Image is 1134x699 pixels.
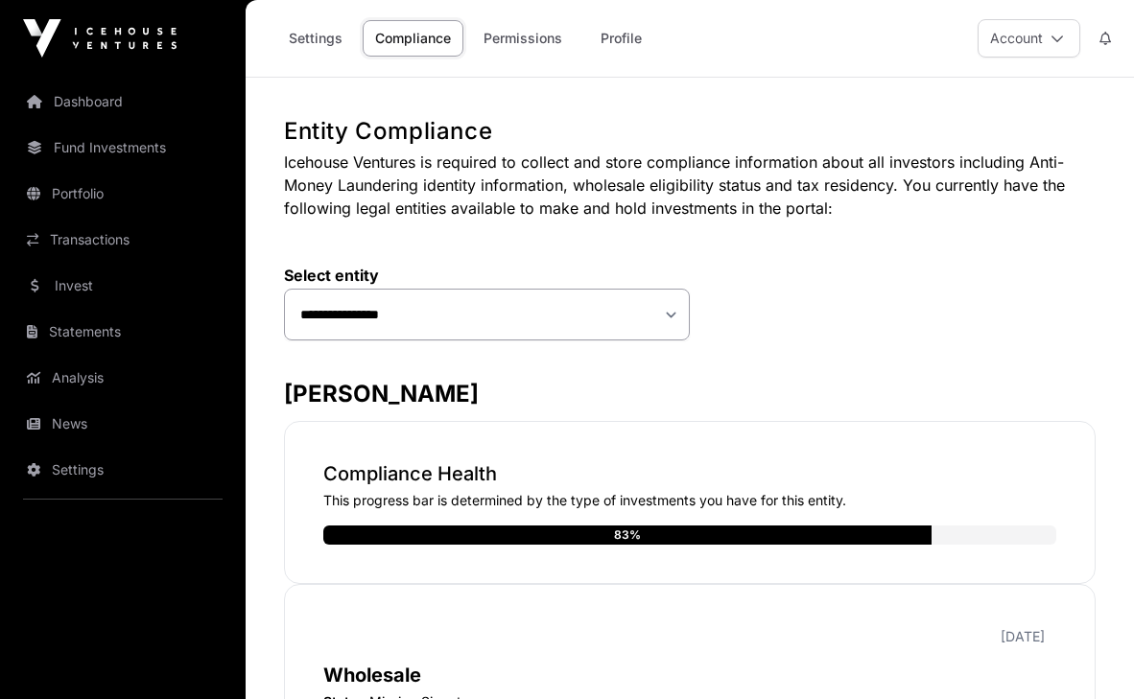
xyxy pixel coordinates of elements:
[15,219,230,261] a: Transactions
[15,127,230,169] a: Fund Investments
[15,449,230,491] a: Settings
[978,19,1080,58] button: Account
[15,403,230,445] a: News
[614,525,641,545] div: 83%
[284,379,1096,409] h3: [PERSON_NAME]
[23,19,177,58] img: Icehouse Ventures Logo
[15,357,230,399] a: Analysis
[284,151,1096,220] p: Icehouse Ventures is required to collect and store compliance information about all investors inc...
[323,662,1056,688] p: Wholesale
[1001,627,1045,646] p: [DATE]
[15,265,230,307] a: Invest
[15,81,230,123] a: Dashboard
[15,311,230,353] a: Statements
[582,20,659,57] a: Profile
[471,20,575,57] a: Permissions
[15,173,230,215] a: Portfolio
[276,20,355,57] a: Settings
[323,460,1056,487] p: Compliance Health
[323,491,1056,510] p: This progress bar is determined by the type of investments you have for this entity.
[284,116,1096,147] h1: Entity Compliance
[363,20,463,57] a: Compliance
[284,266,690,285] label: Select entity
